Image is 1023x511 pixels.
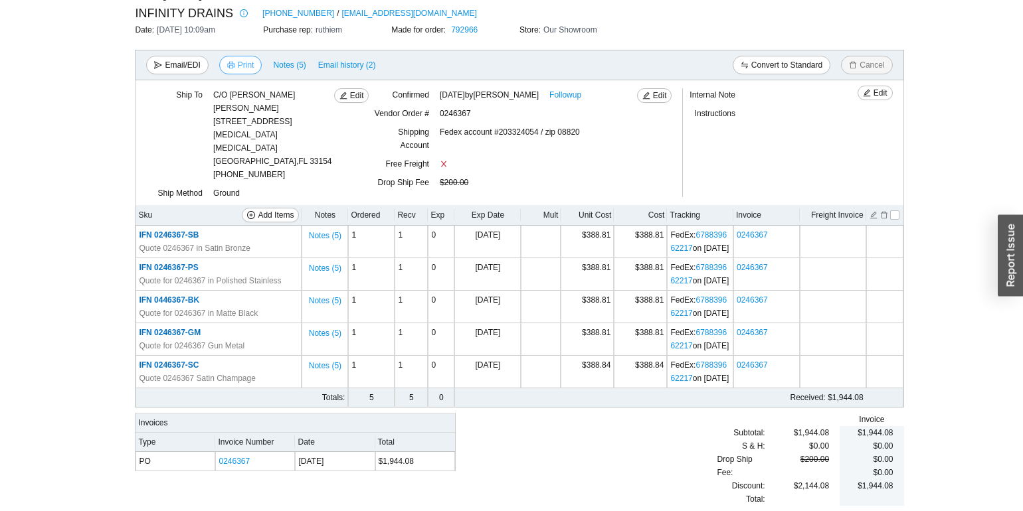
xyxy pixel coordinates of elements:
button: editEdit [858,86,893,100]
span: Ship Method [158,188,203,198]
span: FedEx : on [DATE] [670,360,729,383]
span: printer [227,61,235,70]
button: deleteCancel [841,56,892,74]
a: Followup [549,88,581,102]
span: Made for order: [391,25,448,35]
td: [DATE] [295,452,375,471]
td: $388.84 [614,356,667,388]
del: $200.00 [800,455,829,464]
th: Type [136,433,215,452]
span: [DATE] by [PERSON_NAME] [440,88,539,102]
span: 1 [398,328,403,337]
div: C/O [PERSON_NAME] [PERSON_NAME] [STREET_ADDRESS][MEDICAL_DATA] [MEDICAL_DATA][GEOGRAPHIC_DATA] , ... [213,88,334,168]
span: swap [741,61,749,70]
span: 1 [398,230,403,240]
div: [PHONE_NUMBER] [213,88,334,181]
span: Ship To [176,90,203,100]
span: $0.00 [874,455,893,464]
td: 1 [348,258,395,291]
button: Notes (5) [308,261,342,270]
span: Date: [135,25,157,35]
button: Notes (5) [308,358,342,368]
span: Edit [874,86,887,100]
th: Unit Cost [561,205,614,226]
td: 1 [348,356,395,388]
span: Purchase rep: [263,25,316,35]
td: $388.81 [614,226,667,258]
span: Quote for 0246367 Gun Metal [139,339,244,352]
span: Store: [519,25,543,35]
th: Tracking [667,205,733,226]
td: 1 [348,226,395,258]
a: 0246367 [737,328,768,337]
span: IFN 0246367-SB [139,230,199,240]
th: Mult [521,205,561,226]
td: [DATE] [454,226,521,258]
a: 678839662217 [670,295,727,318]
button: Notes (5) [308,326,342,335]
td: 0 [428,291,454,323]
span: plus-circle [247,211,255,220]
span: Notes ( 5 ) [309,261,341,275]
td: 0 [428,226,454,258]
th: Exp [428,205,454,226]
span: FedEx : on [DATE] [670,230,729,253]
span: Quote for 0246367 in Matte Black [139,307,258,320]
button: Notes (5) [272,58,306,67]
td: $388.81 [561,226,614,258]
td: 0 [428,258,454,291]
div: $1,944.08 [850,426,893,439]
div: Sku [138,208,299,222]
td: $388.84 [561,356,614,388]
span: Received: [790,393,825,402]
button: swapConvert to Standard [733,56,830,74]
td: 5 [395,388,428,407]
div: Invoices [136,413,454,433]
span: Drop Ship Fee [378,178,429,187]
span: Free Freight [386,159,429,169]
span: send [154,61,162,70]
div: 0246367 [440,107,652,125]
button: Notes (5) [308,228,342,238]
span: Subtotal: [733,426,765,439]
td: PO [136,452,215,471]
span: edit [863,89,871,98]
button: sendEmail/EDI [146,56,208,74]
span: IFN 0246367-GM [139,328,201,337]
td: 1 [348,323,395,356]
span: Quote 0246367 Satin Champage [139,372,255,385]
td: 1 [348,291,395,323]
a: 678839662217 [670,263,727,285]
span: 1 [398,295,403,305]
button: Email history (2) [318,56,377,74]
td: $1,944.08 [521,388,866,407]
a: 0246367 [219,457,250,466]
td: $388.81 [561,258,614,291]
button: edit [869,209,878,218]
span: Quote for 0246367 in Polished Stainless [139,274,281,287]
a: 0246367 [737,230,768,240]
td: 5 [348,388,395,407]
span: Notes ( 5 ) [309,294,341,307]
span: Add Items [258,208,294,222]
div: $1,944.08 [850,479,893,492]
span: IFN 0246367-SC [139,360,199,370]
span: IFN 0246367-PS [139,263,198,272]
td: [DATE] [454,291,521,323]
a: 678839662217 [670,328,727,350]
span: Discount: [732,479,765,492]
th: Exp Date [454,205,521,226]
th: Recv [395,205,428,226]
button: editEdit [334,88,369,103]
td: 0 [428,356,454,388]
th: Cost [614,205,667,226]
td: $388.81 [614,323,667,356]
span: Edit [350,89,364,102]
span: / [337,7,339,20]
td: [DATE] [454,323,521,356]
span: [DATE] 10:09am [157,25,215,35]
span: Notes ( 5 ) [309,327,341,340]
button: Notes (5) [308,293,342,303]
span: IFN 0446367-BK [139,295,199,305]
span: FedEx : on [DATE] [670,263,729,285]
